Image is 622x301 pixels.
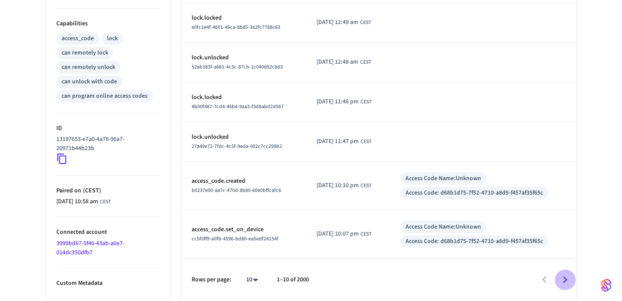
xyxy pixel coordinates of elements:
[56,239,124,257] a: 3999bd67-5f46-43ab-a0e7-014dc350dfb7
[62,77,117,86] div: can unlock with code
[406,174,481,183] div: Access Code Name: Unknown
[192,14,296,23] p: lock.locked
[192,24,280,31] span: e0fc1e4f-4601-46ca-8b85-3e2fc7788c63
[192,225,296,234] p: access_code.set_on_device
[192,133,296,142] p: lock.unlocked
[316,18,371,27] div: Europe/Budapest
[316,229,359,239] span: [DATE] 10:07 pm
[62,34,94,43] div: access_code
[242,274,263,286] div: 10
[406,237,543,246] div: Access Code: d68b1d75-7f52-4710-a8d9-f457af35f65c
[56,124,160,133] p: ID
[62,48,108,58] div: can remotely lock
[361,230,371,238] span: CEST
[360,19,371,27] span: CEST
[107,34,118,43] div: lock
[316,229,371,239] div: Europe/Budapest
[62,92,148,101] div: can program online access codes
[62,63,115,72] div: can remotely unlock
[56,228,160,237] p: Connected account
[192,103,284,110] span: 4b00f487-7cd4-46b4-9aa3-f3d8abd2d567
[360,58,371,66] span: CEST
[100,198,111,206] span: CEST
[316,181,371,190] div: Europe/Budapest
[361,182,371,190] span: CEST
[555,270,575,290] button: Go to next page
[316,181,359,190] span: [DATE] 10:10 pm
[316,137,359,146] span: [DATE] 11:47 pm
[56,279,160,288] p: Custom Metadata
[406,222,481,232] div: Access Code Name: Unknown
[316,97,359,106] span: [DATE] 11:48 pm
[316,18,358,27] span: [DATE] 12:49 am
[56,19,160,28] p: Capabilities
[601,278,612,292] img: SeamLogoGradient.69752ec5.svg
[192,53,296,62] p: lock.unlocked
[316,58,371,67] div: Europe/Budapest
[316,97,371,106] div: Europe/Budapest
[406,188,543,198] div: Access Code: d68b1d75-7f52-4710-a8d9-f457af35f65c
[192,93,296,102] p: lock.locked
[277,275,309,284] p: 1–10 of 2000
[192,275,231,284] p: Rows per page:
[192,143,282,150] span: 27a49e72-7fdc-4c5f-9eda-002c7cc299b2
[56,135,157,153] p: 13197653-e7a0-4a78-96a7-20971b44b23b
[56,186,160,195] p: Paired on
[192,177,296,186] p: access_code.created
[316,58,358,67] span: [DATE] 12:48 am
[316,137,371,146] div: Europe/Budapest
[56,197,111,206] div: Europe/Budapest
[361,138,371,146] span: CEST
[192,235,278,243] span: cc5f0ff9-a0fb-4596-bd80-ea5edf24154f
[192,187,281,194] span: b0237e00-aa7c-470d-8b80-60e0bffcafc6
[192,63,283,71] span: 52ab383f-a681-4c3c-87cb-1c040892cb63
[361,98,371,106] span: CEST
[56,197,98,206] span: [DATE] 10:58 am
[81,186,101,195] span: ( CEST )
